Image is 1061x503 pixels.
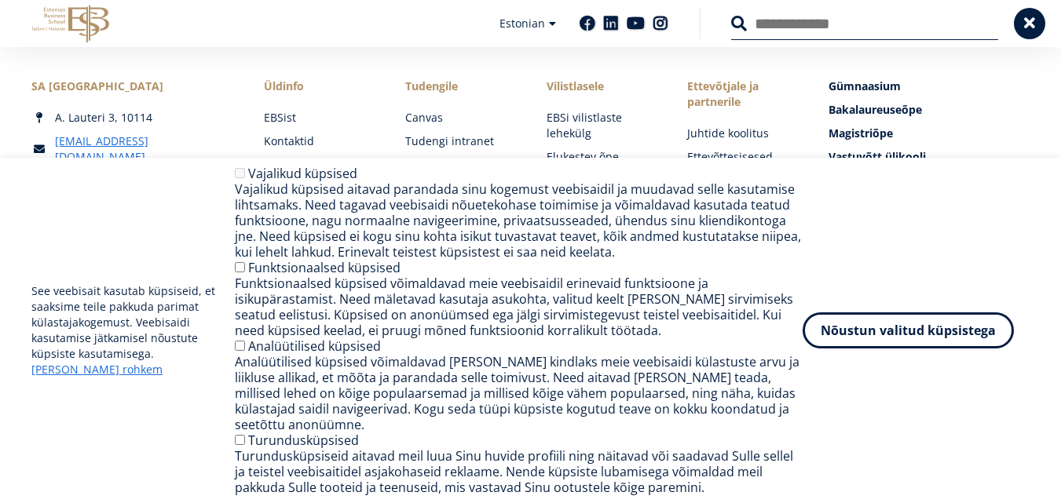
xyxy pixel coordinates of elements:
div: Vajalikud küpsised aitavad parandada sinu kogemust veebisaidil ja muudavad selle kasutamise lihts... [235,181,803,260]
span: Bakalaureuseõpe [829,102,922,117]
label: Analüütilised küpsised [248,337,381,355]
a: Ettevõttesisesed koolitused [687,149,797,180]
a: [PERSON_NAME] rohkem [31,362,163,377]
label: Vajalikud küpsised [248,165,357,182]
a: EBSi vilistlaste lehekülg [547,110,657,141]
a: [EMAIL_ADDRESS][DOMAIN_NAME] [55,133,232,165]
span: Vilistlasele [547,78,657,94]
span: Magistriõpe [829,126,893,140]
p: See veebisait kasutab küpsiseid, et saaksime teile pakkuda parimat külastajakogemust. Veebisaidi ... [31,283,235,377]
label: Funktsionaalsed küpsised [248,259,401,276]
a: Magistriõpe [829,126,1030,141]
button: Nõustun valitud küpsistega [803,312,1014,348]
div: A. Lauteri 3, 10114 [31,110,232,126]
span: Ettevõtjale ja partnerile [687,78,797,110]
a: Tudengile [405,78,515,94]
span: Gümnaasium [829,78,901,93]
a: Tudengi intranet [405,133,515,149]
a: Pressile [264,157,374,173]
label: Turundusküpsised [248,432,359,449]
a: Facebook [580,16,595,31]
a: Linkedin [603,16,619,31]
a: Vastuvõtt ülikooli [829,149,1030,165]
a: Youtube [627,16,645,31]
a: Juhtide koolitus [687,126,797,141]
div: Funktsionaalsed küpsised võimaldavad meie veebisaidil erinevaid funktsioone ja isikupärastamist. ... [235,275,803,338]
a: EBSist [264,110,374,126]
a: Elukestev õpe [547,149,657,165]
span: Vastuvõtt ülikooli [829,149,926,164]
a: Bakalaureuseõpe [829,102,1030,118]
span: Üldinfo [264,78,374,94]
a: Canvas [405,110,515,126]
a: Gümnaasium [829,78,1030,94]
a: Instagram [653,16,668,31]
div: Analüütilised küpsised võimaldavad [PERSON_NAME] kindlaks meie veebisaidi külastuste arvu ja liik... [235,354,803,432]
div: Turundusküpsiseid aitavad meil luua Sinu huvide profiili ning näitavad või saadavad Sulle sellel ... [235,448,803,495]
div: SA [GEOGRAPHIC_DATA] [31,78,232,94]
a: Tunniplaan [405,157,515,173]
a: Kontaktid [264,133,374,149]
